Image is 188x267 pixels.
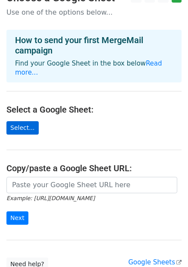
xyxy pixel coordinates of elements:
a: Read more... [15,60,162,76]
small: Example: [URL][DOMAIN_NAME] [6,195,95,201]
input: Paste your Google Sheet URL here [6,177,177,193]
p: Use one of the options below... [6,8,182,17]
iframe: Chat Widget [145,226,188,267]
input: Next [6,211,28,225]
a: Google Sheets [128,258,182,266]
p: Find your Google Sheet in the box below [15,59,173,77]
a: Select... [6,121,39,135]
h4: Select a Google Sheet: [6,104,182,115]
h4: Copy/paste a Google Sheet URL: [6,163,182,173]
h4: How to send your first MergeMail campaign [15,35,173,56]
